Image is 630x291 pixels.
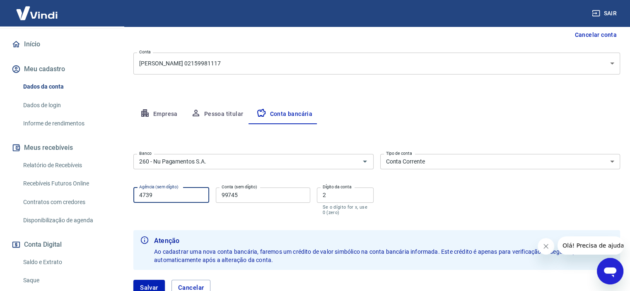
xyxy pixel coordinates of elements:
[20,97,114,114] a: Dados de login
[571,27,620,43] button: Cancelar conta
[20,78,114,95] a: Dados da conta
[386,150,412,156] label: Tipo de conta
[250,104,319,124] button: Conta bancária
[20,272,114,289] a: Saque
[10,139,114,157] button: Meus recebíveis
[139,49,151,55] label: Conta
[20,194,114,211] a: Contratos com credores
[10,0,64,26] img: Vindi
[20,254,114,271] a: Saldo e Extrato
[323,184,352,190] label: Dígito da conta
[538,238,554,255] iframe: Fechar mensagem
[154,248,610,263] span: Ao cadastrar uma nova conta bancária, faremos um crédito de valor simbólico na conta bancária inf...
[154,236,613,246] b: Atenção
[184,104,250,124] button: Pessoa titular
[597,258,623,284] iframe: Botão para abrir a janela de mensagens
[20,212,114,229] a: Disponibilização de agenda
[10,236,114,254] button: Conta Digital
[20,115,114,132] a: Informe de rendimentos
[10,35,114,53] a: Início
[558,236,623,255] iframe: Mensagem da empresa
[590,6,620,21] button: Sair
[20,157,114,174] a: Relatório de Recebíveis
[222,184,257,190] label: Conta (sem dígito)
[10,60,114,78] button: Meu cadastro
[139,184,179,190] label: Agência (sem dígito)
[139,150,152,156] label: Banco
[323,204,368,215] p: Se o dígito for x, use 0 (zero)
[5,6,70,12] span: Olá! Precisa de ajuda?
[133,104,184,124] button: Empresa
[20,175,114,192] a: Recebíveis Futuros Online
[359,156,371,167] button: Abrir
[133,53,620,75] div: [PERSON_NAME] 02159981117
